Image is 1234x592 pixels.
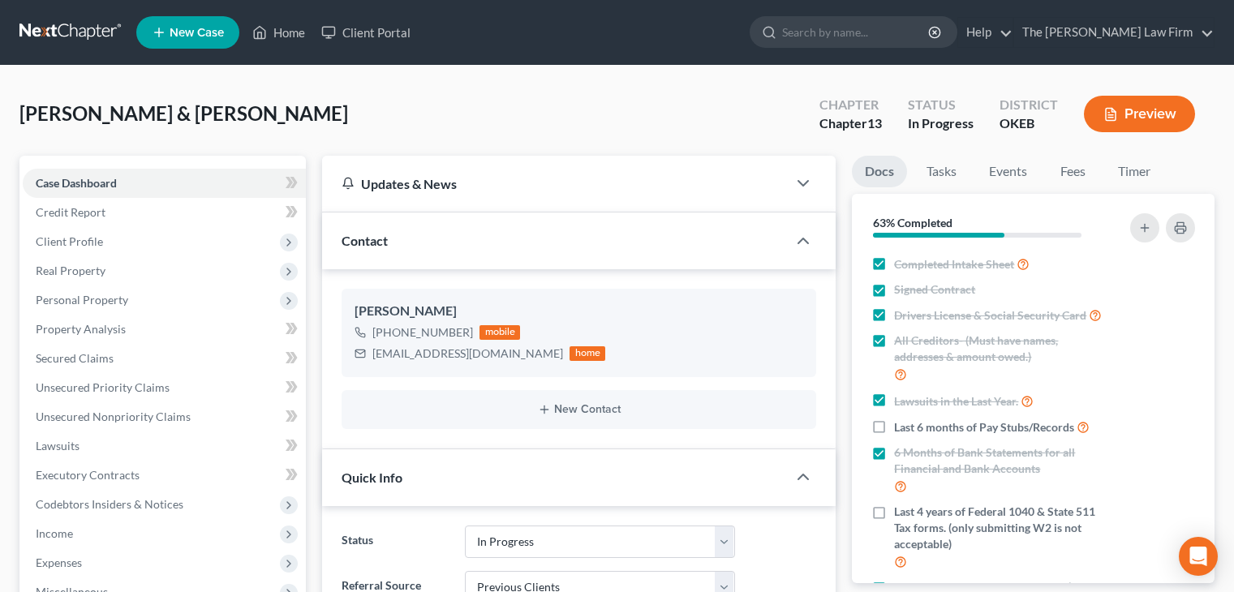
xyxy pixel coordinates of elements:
[894,504,1110,552] span: Last 4 years of Federal 1040 & State 511 Tax forms. (only submitting W2 is not acceptable)
[976,156,1040,187] a: Events
[908,114,974,133] div: In Progress
[819,114,882,133] div: Chapter
[23,315,306,344] a: Property Analysis
[1105,156,1163,187] a: Timer
[333,526,456,558] label: Status
[479,325,520,340] div: mobile
[23,169,306,198] a: Case Dashboard
[23,402,306,431] a: Unsecured Nonpriority Claims
[819,96,882,114] div: Chapter
[1000,96,1058,114] div: District
[914,156,970,187] a: Tasks
[355,302,803,321] div: [PERSON_NAME]
[1084,96,1195,132] button: Preview
[36,439,80,453] span: Lawsuits
[36,176,117,190] span: Case Dashboard
[23,344,306,373] a: Secured Claims
[894,393,1018,410] span: Lawsuits in the Last Year.
[244,18,313,47] a: Home
[894,444,1110,477] span: 6 Months of Bank Statements for all Financial and Bank Accounts
[313,18,419,47] a: Client Portal
[23,461,306,490] a: Executory Contracts
[23,198,306,227] a: Credit Report
[36,497,183,511] span: Codebtors Insiders & Notices
[894,307,1086,324] span: Drivers License & Social Security Card
[342,470,402,485] span: Quick Info
[570,346,605,361] div: home
[1014,18,1214,47] a: The [PERSON_NAME] Law Firm
[36,322,126,336] span: Property Analysis
[36,556,82,569] span: Expenses
[867,115,882,131] span: 13
[23,431,306,461] a: Lawsuits
[36,526,73,540] span: Income
[782,17,931,47] input: Search by name...
[36,264,105,277] span: Real Property
[873,216,952,230] strong: 63% Completed
[372,324,473,341] div: [PHONE_NUMBER]
[36,410,191,423] span: Unsecured Nonpriority Claims
[36,351,114,365] span: Secured Claims
[342,175,767,192] div: Updates & News
[1000,114,1058,133] div: OKEB
[908,96,974,114] div: Status
[36,293,128,307] span: Personal Property
[342,233,388,248] span: Contact
[19,101,348,125] span: [PERSON_NAME] & [PERSON_NAME]
[1179,537,1218,576] div: Open Intercom Messenger
[170,27,224,39] span: New Case
[894,332,1110,365] span: All Creditors- (Must have names, addresses & amount owed.)
[1047,156,1099,187] a: Fees
[894,256,1014,272] span: Completed Intake Sheet
[36,380,170,394] span: Unsecured Priority Claims
[355,403,803,416] button: New Contact
[852,156,907,187] a: Docs
[23,373,306,402] a: Unsecured Priority Claims
[36,468,140,482] span: Executory Contracts
[372,345,563,362] div: [EMAIL_ADDRESS][DOMAIN_NAME]
[36,205,105,219] span: Credit Report
[894,419,1074,435] span: Last 6 months of Pay Stubs/Records
[894,281,975,298] span: Signed Contract
[36,234,103,248] span: Client Profile
[958,18,1013,47] a: Help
